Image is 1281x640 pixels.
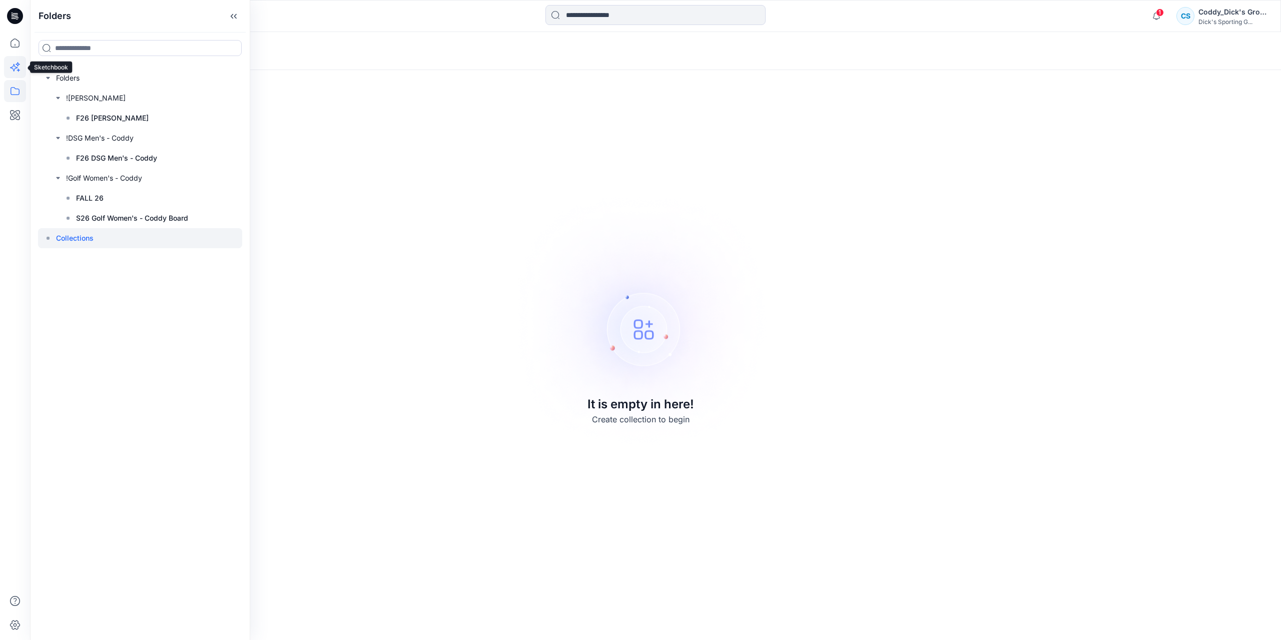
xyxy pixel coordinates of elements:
[1156,9,1164,17] span: 1
[76,152,157,164] p: F26 DSG Men's - Coddy
[1198,6,1268,18] div: Coddy_Dick's Group
[592,413,690,425] p: Create collection to begin
[76,212,188,224] p: S26 Golf Women's - Coddy Board
[1176,7,1194,25] div: CS
[1198,18,1268,26] div: Dick's Sporting G...
[76,192,104,204] p: FALL 26
[76,112,149,124] p: F26 [PERSON_NAME]
[56,232,94,244] p: Collections
[501,180,780,460] img: Empty collections page
[587,395,694,413] p: It is empty in here!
